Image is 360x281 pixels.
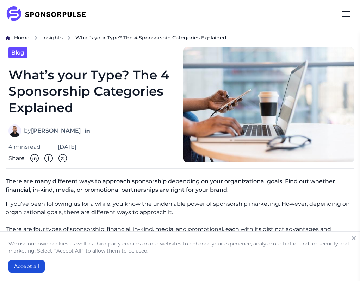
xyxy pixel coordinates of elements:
[34,36,38,40] img: chevron right
[183,47,354,162] img: Image courtesy Christina @ wocintechchat.com via Unsplash
[14,34,30,41] span: Home
[8,124,21,137] img: Eddy Sidani
[44,154,53,162] img: Facebook
[8,260,45,273] button: Accept all
[14,34,30,41] a: Home
[6,200,354,217] p: If you’ve been following us for a while, you know the undeniable power of sponsorship marketing. ...
[8,143,41,151] span: 4 mins read
[6,225,354,259] p: There are four types of sponsorship: financial, in-kind, media, and promotional, each with its di...
[6,36,10,40] img: Home
[42,34,63,41] a: Insights
[349,233,359,243] button: Close
[8,154,25,162] span: Share
[58,143,76,151] span: [DATE]
[30,154,39,162] img: Linkedin
[337,6,354,23] div: Menu
[24,127,81,135] span: by
[8,240,352,254] p: We use our own cookies as well as third-party cookies on our websites to enhance your experience,...
[75,34,226,41] span: What’s your Type? The 4 Sponsorship Categories Explained
[42,34,63,41] span: Insights
[8,67,174,116] h1: What’s your Type? The 4 Sponsorship Categories Explained
[8,47,27,58] a: Blog
[6,174,354,200] p: There are many different ways to approach sponsorship depending on your organizational goals. Fin...
[31,127,81,134] strong: [PERSON_NAME]
[67,36,71,40] img: chevron right
[6,6,91,22] img: SponsorPulse
[84,127,91,134] a: Follow on LinkedIn
[58,154,67,162] img: Twitter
